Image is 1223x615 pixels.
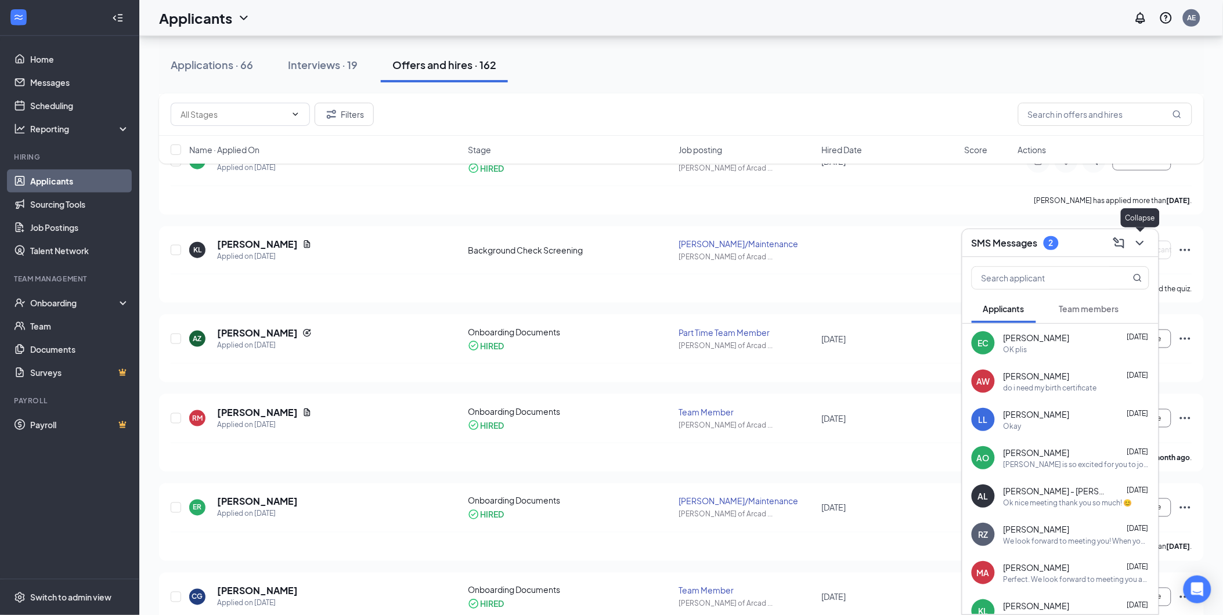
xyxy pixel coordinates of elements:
svg: MagnifyingGlass [1173,110,1182,119]
a: Applicants [30,169,129,193]
div: AE [1188,13,1196,23]
p: [PERSON_NAME] has applied more than . [1034,196,1192,205]
h5: [PERSON_NAME] [217,585,298,598]
span: [DATE] [1127,409,1149,418]
div: Part Time Team Member [679,327,814,338]
div: Team Member [679,406,814,418]
div: Okay [1004,421,1022,431]
span: [DATE] [1127,600,1149,609]
h1: Applicants [159,8,232,28]
svg: Notifications [1134,11,1148,25]
div: Onboarding Documents [468,326,672,338]
div: Open Intercom Messenger [1184,576,1211,603]
svg: Ellipses [1178,590,1192,604]
div: Ok nice meeting thank you so much! 😊 [1004,498,1132,508]
div: KL [193,245,201,255]
div: Applied on [DATE] [217,508,298,520]
div: 2 [1049,238,1054,248]
span: [PERSON_NAME] - [PERSON_NAME] [1004,485,1108,497]
svg: Ellipses [1178,243,1192,257]
div: Onboarding Documents [468,584,672,596]
svg: ChevronDown [237,11,251,25]
svg: Analysis [14,123,26,135]
div: We look forward to meeting you! When you come in just ask for [PERSON_NAME]. Have a great night [1004,536,1149,546]
a: Team [30,314,129,338]
div: ER [193,502,202,512]
svg: ChevronDown [291,110,300,119]
div: Offers and hires · 162 [392,57,496,72]
span: [DATE] [1127,486,1149,494]
div: Onboarding [30,297,120,309]
h3: SMS Messages [972,237,1038,249]
svg: Ellipses [1178,501,1192,515]
svg: Ellipses [1178,332,1192,346]
div: [PERSON_NAME] of Arcad ... [679,341,814,350]
span: Actions [1018,144,1047,155]
div: RM [192,413,203,423]
h5: [PERSON_NAME] [217,406,298,419]
div: Applied on [DATE] [217,251,312,262]
svg: Ellipses [1178,411,1192,425]
a: Messages [30,71,129,94]
div: AL [978,490,988,502]
b: [DATE] [1167,542,1190,551]
svg: CheckmarkCircle [468,419,479,431]
svg: QuestionInfo [1159,11,1173,25]
div: Onboarding Documents [468,406,672,417]
svg: CheckmarkCircle [468,509,479,520]
div: Collapse [1121,208,1160,227]
span: [DATE] [1127,524,1149,533]
span: Stage [468,144,491,155]
span: Job posting [679,144,722,155]
svg: CheckmarkCircle [468,340,479,352]
a: Sourcing Tools [30,193,129,216]
div: [PERSON_NAME]/Maintenance [679,495,814,507]
span: [DATE] [1127,371,1149,379]
div: [PERSON_NAME] of Arcad ... [679,420,814,430]
a: SurveysCrown [30,361,129,384]
span: Team members [1059,303,1119,314]
svg: WorkstreamLogo [13,12,24,23]
div: [PERSON_NAME] of Arcad ... [679,509,814,519]
div: Onboarding Documents [468,495,672,507]
span: [PERSON_NAME] [1004,370,1070,382]
div: AO [977,452,990,464]
b: [DATE] [1167,196,1190,205]
div: LL [979,414,988,425]
button: Filter Filters [315,103,374,126]
div: EC [978,337,989,349]
div: CG [192,592,203,602]
div: [PERSON_NAME]/Maintenance [679,238,814,249]
div: Team Member [679,585,814,596]
div: Hiring [14,152,127,162]
input: Search in offers and hires [1018,103,1192,126]
button: Waiting on Applicant [1104,241,1171,259]
span: [PERSON_NAME] [1004,562,1070,573]
span: [PERSON_NAME] [1004,447,1070,458]
svg: Filter [324,107,338,121]
svg: Collapse [112,12,124,24]
input: Search applicant [972,267,1110,289]
div: RZ [979,529,988,540]
svg: ComposeMessage [1112,236,1126,250]
div: Interviews · 19 [288,57,358,72]
input: All Stages [181,108,286,121]
div: MA [977,567,990,578]
svg: CheckmarkCircle [468,598,479,610]
div: Payroll [14,396,127,406]
span: [PERSON_NAME] [1004,523,1070,535]
h5: [PERSON_NAME] [217,327,298,339]
svg: Document [302,408,312,417]
div: Reporting [30,123,130,135]
div: Applied on [DATE] [217,339,312,351]
span: [PERSON_NAME] [1004,332,1070,343]
button: ComposeMessage [1110,234,1128,252]
span: [PERSON_NAME] [1004,600,1070,612]
a: PayrollCrown [30,413,129,436]
b: a month ago [1149,453,1190,462]
svg: Reapply [302,328,312,338]
a: Talent Network [30,239,129,262]
svg: Document [302,240,312,249]
span: Applicants [983,303,1024,314]
svg: Settings [14,592,26,603]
